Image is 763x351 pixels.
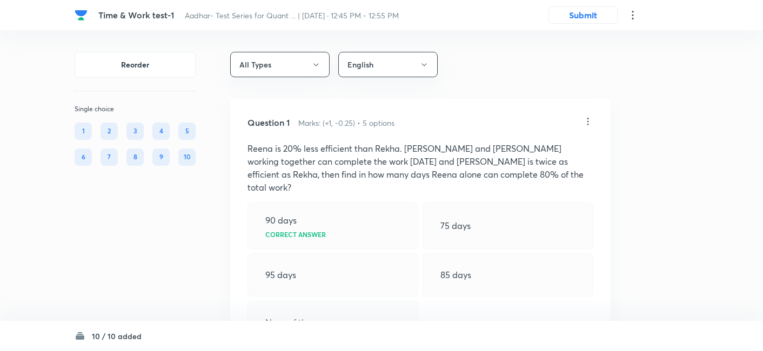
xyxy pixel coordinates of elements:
h6: 10 / 10 added [92,330,142,342]
button: Reorder [75,52,196,78]
button: Submit [548,6,618,24]
div: 8 [126,148,144,166]
p: None of these [265,316,320,329]
p: Reena is 20% less efficient than Rekha. [PERSON_NAME] and [PERSON_NAME] working together can comp... [247,142,593,194]
div: 6 [75,148,92,166]
h6: Marks: (+1, -0.25) • 5 options [298,117,394,129]
p: 95 days [265,268,296,281]
div: 1 [75,123,92,140]
a: Company Logo [75,9,90,22]
span: Aadhar- Test Series for Quant ... | [DATE] · 12:45 PM - 12:55 PM [185,10,399,21]
div: 9 [152,148,170,166]
div: 10 [178,148,196,166]
div: 5 [178,123,196,140]
div: 2 [101,123,118,140]
h5: Question 1 [247,116,290,129]
div: 4 [152,123,170,140]
div: 3 [126,123,144,140]
div: 7 [101,148,118,166]
button: All Types [230,52,330,77]
img: Company Logo [75,9,88,22]
span: Time & Work test-1 [98,9,174,21]
button: English [338,52,438,77]
p: 90 days [265,214,297,227]
p: Correct answer [265,231,326,238]
p: 75 days [440,219,471,232]
p: 85 days [440,268,471,281]
p: Single choice [75,104,196,114]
